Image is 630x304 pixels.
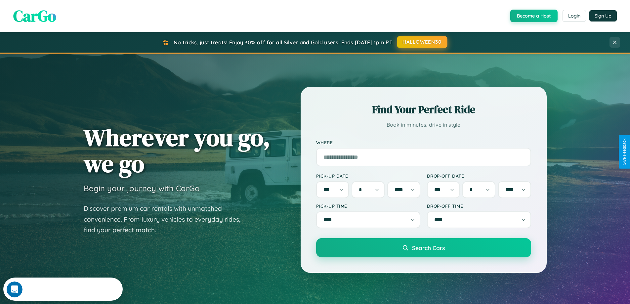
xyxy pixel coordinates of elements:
[397,36,447,48] button: HALLOWEEN30
[7,282,22,297] iframe: Intercom live chat
[84,124,270,177] h1: Wherever you go, we go
[84,183,200,193] h3: Begin your journey with CarGo
[3,278,123,301] iframe: Intercom live chat discovery launcher
[316,140,531,145] label: Where
[174,39,393,46] span: No tricks, just treats! Enjoy 30% off for all Silver and Gold users! Ends [DATE] 1pm PT.
[13,5,56,27] span: CarGo
[412,244,445,251] span: Search Cars
[427,203,531,209] label: Drop-off Time
[589,10,617,22] button: Sign Up
[510,10,558,22] button: Become a Host
[316,238,531,257] button: Search Cars
[316,203,420,209] label: Pick-up Time
[316,102,531,117] h2: Find Your Perfect Ride
[316,173,420,179] label: Pick-up Date
[84,203,249,236] p: Discover premium car rentals with unmatched convenience. From luxury vehicles to everyday rides, ...
[563,10,586,22] button: Login
[622,139,627,165] div: Give Feedback
[427,173,531,179] label: Drop-off Date
[316,120,531,130] p: Book in minutes, drive in style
